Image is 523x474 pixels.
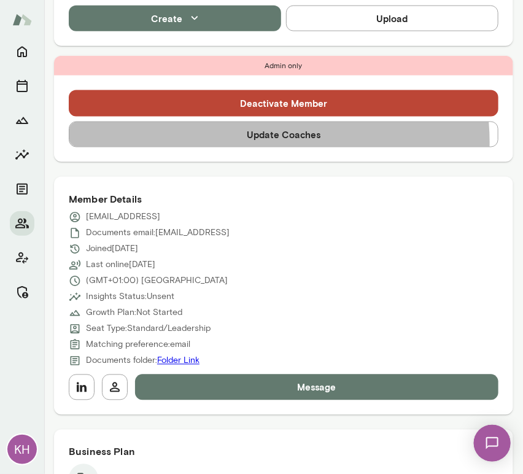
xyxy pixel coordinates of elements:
a: Folder Link [157,355,200,366]
p: Joined [DATE] [86,243,138,255]
button: Documents [10,177,34,201]
img: Mento [12,8,32,31]
p: Documents folder: [86,355,200,367]
p: Insights Status: Unsent [86,291,174,303]
h6: Business Plan [69,445,498,459]
p: Last online [DATE] [86,259,155,271]
button: Update Coaches [69,122,498,147]
button: Sessions [10,74,34,98]
button: Home [10,39,34,64]
button: Deactivate Member [69,90,498,116]
div: Admin only [54,56,513,76]
button: Message [135,375,498,400]
button: Client app [10,246,34,270]
p: Matching preference: email [86,339,190,351]
p: [EMAIL_ADDRESS] [86,211,160,223]
p: Seat Type: Standard/Leadership [86,323,211,335]
p: Documents email: [EMAIL_ADDRESS] [86,227,230,239]
button: Create [69,6,281,31]
h6: Member Details [69,192,498,206]
button: Growth Plan [10,108,34,133]
p: Growth Plan: Not Started [86,307,182,319]
button: Insights [10,142,34,167]
button: Manage [10,280,34,305]
button: Members [10,211,34,236]
div: KH [7,435,37,464]
button: Upload [286,6,498,31]
p: (GMT+01:00) [GEOGRAPHIC_DATA] [86,275,228,287]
